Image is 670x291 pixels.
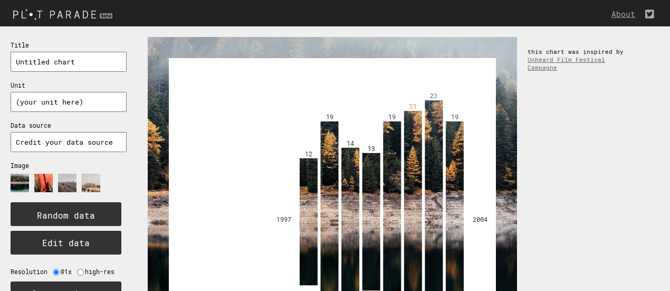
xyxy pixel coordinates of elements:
label: Resolution [11,268,53,276]
label: high-res [85,268,120,276]
p: Data source [11,121,127,129]
label: @1x [61,268,77,276]
p: Image [11,162,127,170]
p: Title [11,41,127,49]
tspan: 1997 [276,215,291,223]
a: About [611,9,640,19]
p: Unit [11,81,127,89]
button: Edit data [11,231,121,255]
div: this chart was inspired by [517,37,644,82]
tspan: 2004 [473,215,487,223]
a: Unheard Film Festival Campagne [528,55,605,71]
text: Random data [37,210,95,221]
